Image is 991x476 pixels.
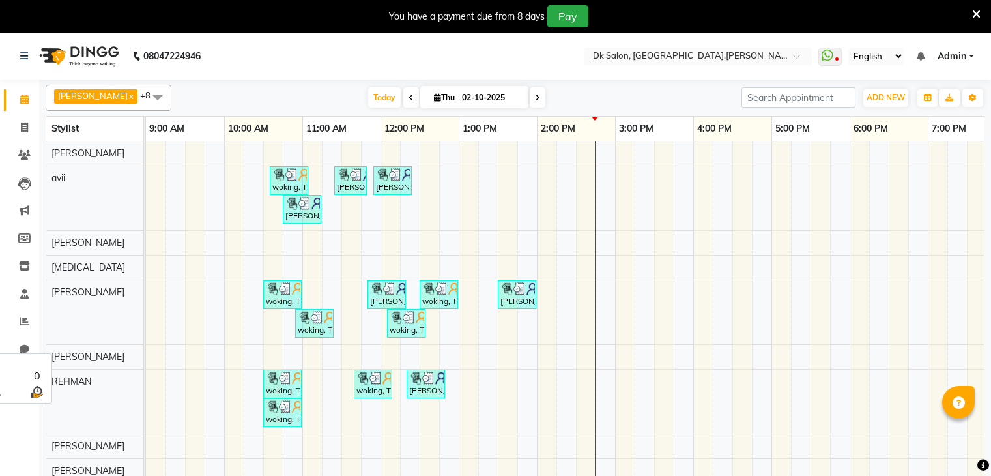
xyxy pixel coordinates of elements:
a: 1:00 PM [459,119,500,138]
span: Admin [938,50,966,63]
span: [PERSON_NAME] [51,286,124,298]
a: 2:00 PM [538,119,579,138]
span: [PERSON_NAME] [51,440,124,452]
span: avii [51,172,65,184]
span: ADD NEW [867,93,905,102]
input: 2025-10-02 [458,88,523,108]
div: [PERSON_NAME] mam, TK13, 01:30 PM-02:00 PM, Hair Styling - Blow Dryer Without Wash [499,282,535,307]
img: logo [33,38,122,74]
div: woking, TK11, 12:05 PM-12:35 PM, Men — Haircut - Haircut (Without Wash),Men — Haircut - Child Hai... [388,311,424,336]
div: woking, TK09, 11:40 AM-12:10 PM, Men — Haircut - Child Haircut (Boy) [355,372,391,396]
a: 4:00 PM [694,119,735,138]
div: [PERSON_NAME], TK08, 11:25 AM-11:50 AM, Threading - Eyebrow,chest [336,168,366,193]
a: 12:00 PM [381,119,427,138]
img: wait_time.png [29,383,45,400]
span: Thu [431,93,458,102]
span: Today [368,87,401,108]
a: 6:00 PM [850,119,891,138]
span: Stylist [51,123,79,134]
a: 7:00 PM [928,119,969,138]
div: [PERSON_NAME] , TK10, 11:55 AM-12:25 PM, Men — Haircut - Haircut (With Shaving) [375,168,410,193]
div: You have a payment due from 8 days [389,10,545,23]
div: woking, TK12, 12:30 PM-01:00 PM, Men — Haircut - Shaving [421,282,457,307]
div: [PERSON_NAME], TK08, 12:20 PM-12:50 PM, Men — Haircut - Haircut (With Shaving) [408,372,444,396]
a: 10:00 AM [225,119,272,138]
div: woking, TK02, 10:30 AM-11:00 AM, Men — Haircut - Haircut (Without Wash) [265,372,300,396]
span: [PERSON_NAME] [51,147,124,159]
span: [PERSON_NAME] [51,237,124,248]
span: [PERSON_NAME] [51,351,124,363]
span: REHMAN [51,376,91,387]
div: woking, TK03, 10:30 AM-11:00 AM, Men — Haircut - Haircut (Without Wash) [265,400,300,425]
a: x [128,91,134,101]
div: [PERSON_NAME], TK08, 11:50 AM-12:20 PM, Men — Haircut - Haircut (With Shaving) [369,282,405,307]
span: [MEDICAL_DATA] [51,261,125,273]
button: Pay [547,5,588,27]
a: 9:00 AM [146,119,188,138]
a: 5:00 PM [772,119,813,138]
span: +8 [140,90,160,100]
span: [PERSON_NAME] [58,91,128,101]
input: Search Appointment [741,87,855,108]
button: ADD NEW [863,89,908,107]
a: 11:00 AM [303,119,350,138]
div: 0 [29,368,45,383]
div: woking, TK05, 10:35 AM-11:05 AM, Men — Haircut - Shaving [271,168,307,193]
div: [PERSON_NAME] , TK06, 10:45 AM-11:15 AM, Men — Haircut - Haircut (With Shaving),Hair Colour - Hai... [284,197,320,222]
b: 08047224946 [143,38,201,74]
div: woking, TK07, 10:55 AM-11:25 AM, Men — Haircut - Child Haircut (Boy) [296,311,332,336]
iframe: chat widget [936,424,978,463]
a: 3:00 PM [616,119,657,138]
div: woking, TK04, 10:30 AM-11:00 AM, Haircut - Haircut (With Wash) [265,282,300,307]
